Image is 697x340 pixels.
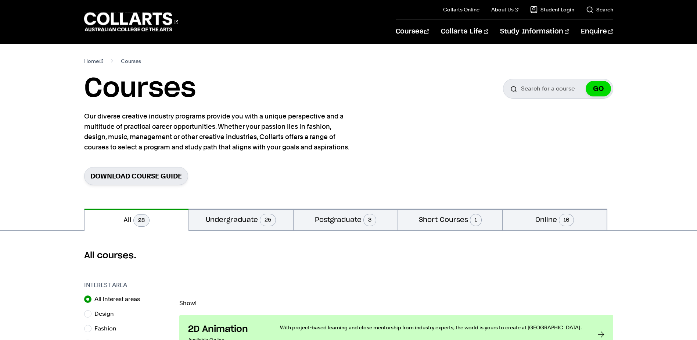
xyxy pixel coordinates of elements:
a: Search [586,6,613,13]
span: 25 [260,214,276,226]
span: 28 [133,214,150,227]
button: Postgraduate3 [294,209,398,230]
span: 1 [470,214,482,226]
h2: All courses. [84,250,613,262]
label: Design [94,309,120,319]
h3: 2D Animation [188,324,265,335]
input: Search for a course [503,79,613,99]
h1: Courses [84,72,196,105]
h3: Interest Area [84,281,172,290]
div: Go to homepage [84,11,178,32]
a: Study Information [500,20,569,44]
span: 16 [559,214,574,226]
button: Short Courses1 [398,209,502,230]
a: Enquire [581,20,613,44]
span: Courses [121,56,141,66]
button: Undergraduate25 [189,209,293,230]
button: GO [586,81,611,96]
label: All interest areas [94,294,146,304]
a: Collarts Life [441,20,488,44]
a: Download Course Guide [84,167,188,185]
a: Student Login [530,6,574,13]
a: Home [84,56,104,66]
button: Online16 [503,209,607,230]
label: Fashion [94,323,122,334]
span: 3 [363,214,376,226]
a: About Us [491,6,518,13]
a: Courses [396,20,429,44]
p: Our diverse creative industry programs provide you with a unique perspective and a multitude of p... [84,111,352,152]
a: Collarts Online [443,6,479,13]
p: With project-based learning and close mentorship from industry experts, the world is yours to cre... [280,324,583,331]
button: All28 [85,209,189,231]
p: Showi [179,300,613,306]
